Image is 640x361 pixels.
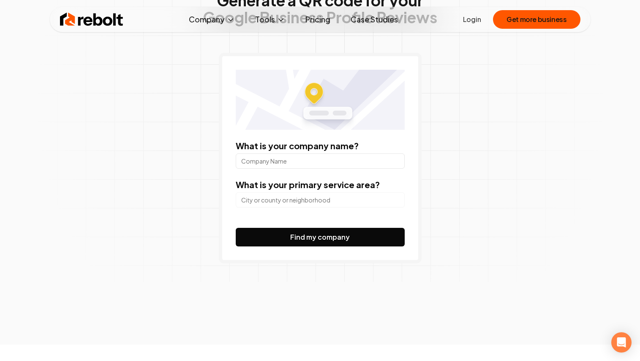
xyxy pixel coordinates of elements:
[182,11,242,28] button: Company
[463,14,481,25] a: Login
[236,140,359,151] label: What is your company name?
[236,179,380,190] label: What is your primary service area?
[236,153,405,169] input: Company Name
[236,192,405,208] input: City or county or neighborhood
[236,70,405,130] img: Location map
[236,228,405,246] button: Find my company
[493,10,580,29] button: Get more business
[611,332,632,353] div: Open Intercom Messenger
[299,11,337,28] a: Pricing
[60,11,123,28] img: Rebolt Logo
[248,11,292,28] button: Tools
[344,11,405,28] a: Case Studies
